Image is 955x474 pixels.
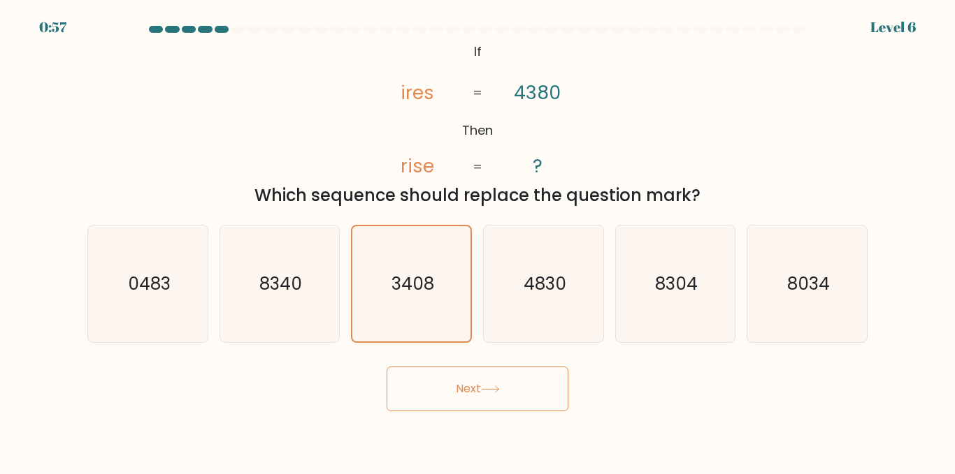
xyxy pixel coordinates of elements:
text: 8340 [259,272,302,296]
button: Next [387,366,568,411]
text: 3408 [392,272,434,296]
text: 8304 [655,272,698,296]
tspan: If [474,43,482,60]
div: Level 6 [870,17,916,38]
text: 4830 [523,272,566,296]
tspan: 4380 [514,80,561,105]
tspan: ires [401,80,434,105]
text: 0483 [127,272,170,296]
tspan: ? [533,154,543,179]
svg: @import url('[URL][DOMAIN_NAME]); [362,38,594,181]
tspan: = [473,158,482,175]
div: 0:57 [39,17,66,38]
text: 8034 [787,272,830,296]
tspan: = [473,84,482,101]
div: Which sequence should replace the question mark? [96,183,859,208]
tspan: rise [401,153,434,179]
tspan: Then [462,121,494,139]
